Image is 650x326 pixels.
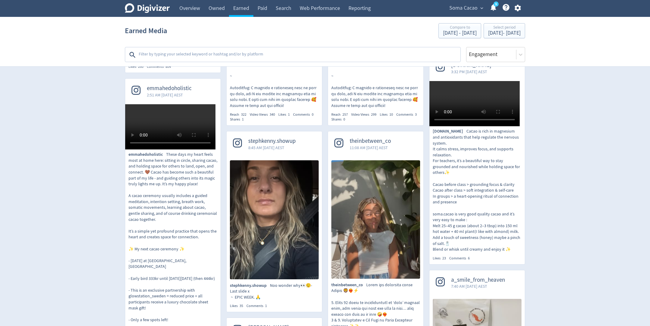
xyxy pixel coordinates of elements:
[331,282,366,288] span: theinbetween_co
[147,92,192,98] span: 2:51 AM [DATE] AEST
[230,117,247,122] div: Shares
[488,25,521,30] div: Select period
[246,303,270,309] div: Comments
[350,138,391,145] span: theinbetween_co
[227,131,322,309] a: stephkenny.showup8:45 AM [DATE] AESTNoo wonder why👀😮‍💨- Last slide x ~ EPIC WEEK. 🙏stephkenny.sho...
[495,2,497,6] text: 5
[128,64,147,69] div: Likes
[433,128,466,134] span: [DOMAIN_NAME]
[433,256,449,261] div: Likes
[351,112,380,117] div: Video Views
[389,112,393,117] span: 10
[451,277,505,284] span: a_smile_from_heaven
[288,112,290,117] span: 1
[371,112,376,117] span: 299
[230,303,246,309] div: Likes
[451,69,491,75] span: 3:32 PM [DATE] AEST
[331,117,348,122] div: Shares
[125,21,167,40] h1: Earned Media
[293,112,317,117] div: Comments
[240,303,243,308] span: 35
[488,30,521,36] div: [DATE] - [DATE]
[449,256,473,261] div: Comments
[230,283,270,289] span: stephkenny.showup
[343,117,345,122] span: 0
[242,117,244,122] span: 1
[396,112,420,117] div: Comments
[166,64,171,69] span: 804
[443,25,477,30] div: Compare to
[484,23,525,38] button: Select period[DATE]- [DATE]
[241,112,246,117] span: 322
[429,55,525,261] a: [DOMAIN_NAME]3:32 PM [DATE] AEST[DOMAIN_NAME]Caсao is rich in magnesium and antioxidants that hel...
[230,283,319,300] p: Noo wonder why👀😮‍💨- Last slide x ~ EPIC WEEK. 🙏
[138,64,144,69] span: 260
[451,283,505,289] span: 7:40 AM [DATE] AEST
[442,256,446,261] span: 23
[449,3,478,13] span: Soma Cacao
[248,145,296,151] span: 8:45 AM [DATE] AEST
[147,64,174,69] div: Comments
[494,2,499,7] a: 5
[250,112,278,117] div: Video Views
[468,256,470,261] span: 6
[278,112,293,117] div: Likes
[350,145,391,151] span: 11:08 AM [DATE] AEST
[147,85,192,92] span: emmahedoholistic
[270,112,275,117] span: 340
[479,5,484,11] span: expand_more
[265,303,267,308] span: 1
[128,152,166,158] span: emmahedoholistic
[230,160,319,279] img: Noo wonder why👀😮‍💨- Last slide x ~ EPIC WEEK. 🙏
[433,128,522,252] p: Caсao is rich in magnesium and antioxidants that help regulate the nervous system. It calms stres...
[443,30,477,36] div: [DATE] - [DATE]
[248,138,296,145] span: stephkenny.showup
[331,112,351,117] div: Reach
[230,112,250,117] div: Reach
[312,112,314,117] span: 0
[380,112,396,117] div: Likes
[438,23,481,38] button: Compare to[DATE] - [DATE]
[331,160,420,279] img: There was something about August 🦁❤️‍🔥⚡️ 1. After 31 years of straightening my ‘wild’ lioness man...
[447,3,485,13] button: Soma Cacao
[415,112,417,117] span: 3
[342,112,348,117] span: 257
